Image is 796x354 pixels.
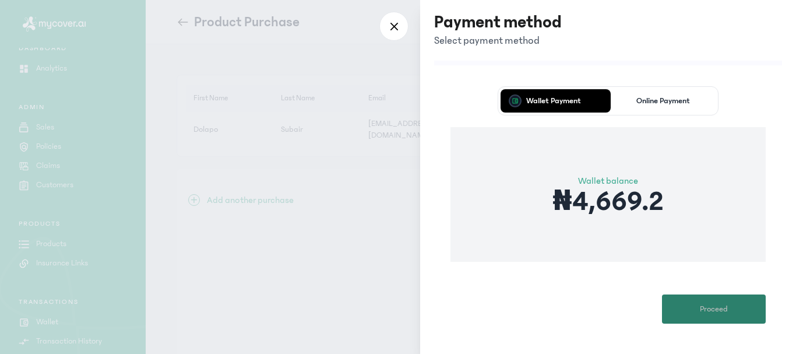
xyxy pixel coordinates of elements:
[611,89,716,113] button: Online Payment
[700,303,728,316] span: Proceed
[636,97,690,105] p: Online Payment
[552,188,663,216] p: ₦4,669.2
[662,295,766,324] button: Proceed
[434,12,562,33] h3: Payment method
[526,97,581,105] p: Wallet Payment
[434,33,562,49] p: Select payment method
[501,89,606,113] button: Wallet Payment
[552,174,663,188] p: Wallet balance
